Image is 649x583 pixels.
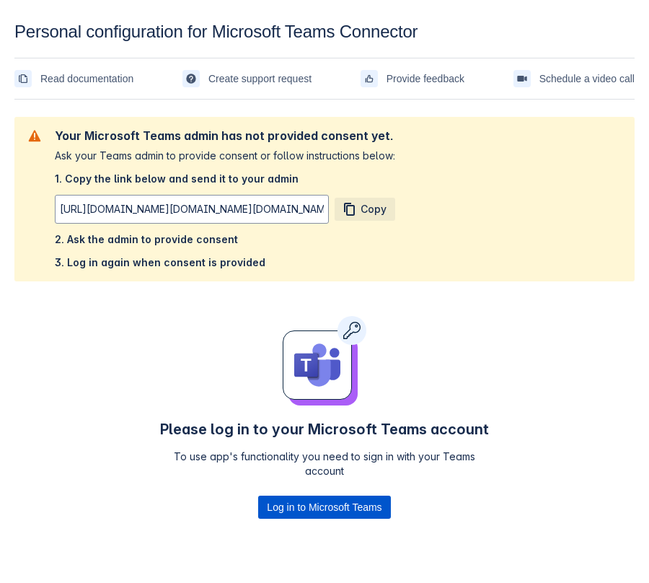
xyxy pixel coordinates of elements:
[157,421,492,438] h4: Please log in to your Microsoft Teams account
[17,73,29,84] span: documentation
[361,67,464,90] a: Provide feedback
[14,67,133,90] a: Read documentation
[513,67,635,90] a: Schedule a video call
[185,73,197,84] span: support
[14,22,635,42] div: Personal configuration for Microsoft Teams Connector
[258,496,390,519] button: Log in to Microsoft Teams
[26,127,43,144] span: warning
[157,450,492,478] p: To use app's functionality you need to sign in with your Teams account
[267,496,381,519] span: Log in to Microsoft Teams
[55,128,395,143] h2: Your Microsoft Teams admin has not provided consent yet.
[335,198,395,221] button: Copy
[55,255,395,270] span: 3. Log in again when consent is provided
[55,172,395,186] span: 1. Copy the link below and send it to your admin
[361,198,387,221] span: Copy
[363,73,375,84] span: feedback
[40,67,133,90] span: Read documentation
[387,67,464,90] span: Provide feedback
[55,232,395,247] span: 2. Ask the admin to provide consent
[539,67,635,90] span: Schedule a video call
[208,67,312,90] span: Create support request
[182,67,312,90] a: Create support request
[516,73,528,84] span: videoCall
[55,149,395,163] span: Ask your Teams admin to provide consent or follow instructions below:
[258,496,390,519] div: Button group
